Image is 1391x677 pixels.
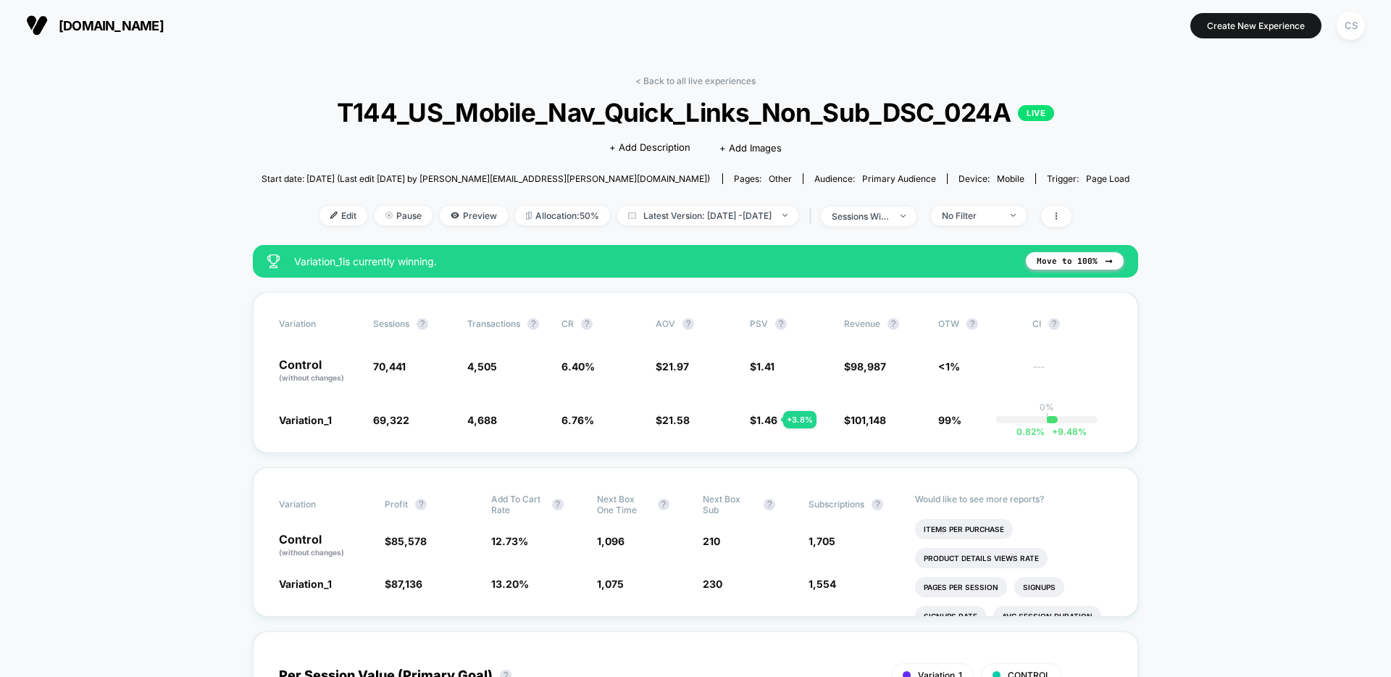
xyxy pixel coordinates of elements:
[279,548,344,557] span: (without changes)
[279,578,332,590] span: Variation_1
[703,494,756,515] span: Next Box Sub
[966,318,978,330] button: ?
[267,254,280,268] img: success_star
[1026,252,1124,270] button: Move to 100%
[279,414,332,426] span: Variation_1
[809,499,864,510] span: Subscriptions
[279,533,370,558] p: Control
[887,318,899,330] button: ?
[997,173,1024,184] span: mobile
[656,318,675,329] span: AOV
[750,414,777,426] span: $
[656,360,689,373] span: $
[750,318,768,329] span: PSV
[1332,11,1369,41] button: CS
[526,212,532,220] img: rebalance
[756,414,777,426] span: 1.46
[373,414,409,426] span: 69,322
[491,535,528,547] span: 12.73 %
[635,75,756,86] a: < Back to all live experiences
[1032,318,1112,330] span: CI
[703,578,722,590] span: 230
[294,255,1011,267] span: Variation_1 is currently winning.
[1052,426,1058,437] span: +
[938,360,960,373] span: <1%
[734,173,792,184] div: Pages:
[662,360,689,373] span: 21.97
[844,360,886,373] span: $
[491,494,545,515] span: Add To Cart Rate
[417,318,428,330] button: ?
[597,494,651,515] span: Next Box One Time
[756,360,774,373] span: 1.41
[561,360,595,373] span: 6.40 %
[1190,13,1321,38] button: Create New Experience
[719,142,782,154] span: + Add Images
[1016,426,1045,437] span: 0.82 %
[59,18,164,33] span: [DOMAIN_NAME]
[915,606,986,626] li: Signups Rate
[1018,105,1054,121] p: LIVE
[844,318,880,329] span: Revenue
[385,578,422,590] span: $
[775,318,787,330] button: ?
[1011,214,1016,217] img: end
[305,97,1087,128] span: T144_US_Mobile_Nav_Quick_Links_Non_Sub_DSC_024A
[1048,318,1060,330] button: ?
[373,360,406,373] span: 70,441
[279,494,359,515] span: Variation
[415,499,427,510] button: ?
[682,318,694,330] button: ?
[375,206,433,225] span: Pause
[809,578,836,590] span: 1,554
[279,318,359,330] span: Variation
[440,206,508,225] span: Preview
[769,173,792,184] span: other
[26,14,48,36] img: Visually logo
[764,499,775,510] button: ?
[1045,412,1048,423] p: |
[750,360,774,373] span: $
[279,359,359,383] p: Control
[581,318,593,330] button: ?
[1040,402,1054,412] p: 0%
[851,360,886,373] span: 98,987
[844,414,886,426] span: $
[938,318,1018,330] span: OTW
[947,173,1035,184] span: Device:
[467,414,497,426] span: 4,688
[385,212,393,219] img: end
[862,173,936,184] span: Primary Audience
[385,499,408,510] span: Profit
[515,206,610,225] span: Allocation: 50%
[1014,577,1064,597] li: Signups
[391,535,427,547] span: 85,578
[597,578,624,590] span: 1,075
[467,318,520,329] span: Transactions
[552,499,564,510] button: ?
[915,494,1113,504] p: Would like to see more reports?
[319,206,367,225] span: Edit
[22,14,168,37] button: [DOMAIN_NAME]
[915,548,1048,568] li: Product Details Views Rate
[527,318,539,330] button: ?
[658,499,669,510] button: ?
[561,318,574,329] span: CR
[391,578,422,590] span: 87,136
[901,215,906,217] img: end
[662,414,690,426] span: 21.58
[832,211,890,222] div: sessions with impression
[279,373,344,382] span: (without changes)
[938,414,961,426] span: 99%
[1045,426,1087,437] span: 9.48 %
[385,535,427,547] span: $
[814,173,936,184] div: Audience:
[872,499,883,510] button: ?
[1047,173,1129,184] div: Trigger:
[809,535,835,547] span: 1,705
[597,535,625,547] span: 1,096
[782,214,788,217] img: end
[1086,173,1129,184] span: Page Load
[262,173,710,184] span: Start date: [DATE] (Last edit [DATE] by [PERSON_NAME][EMAIL_ADDRESS][PERSON_NAME][DOMAIN_NAME])
[783,411,816,428] div: + 3.8 %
